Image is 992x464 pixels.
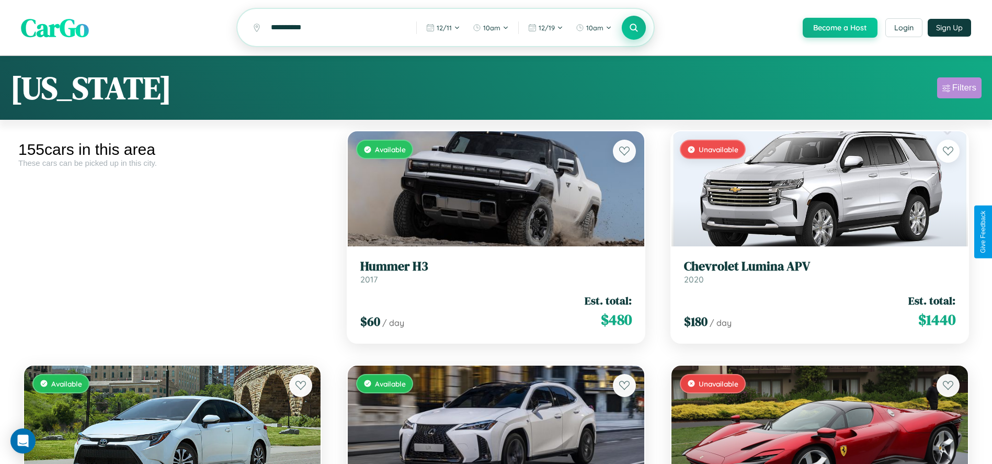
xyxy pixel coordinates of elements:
[375,379,406,388] span: Available
[928,19,971,37] button: Sign Up
[979,211,987,253] div: Give Feedback
[908,293,955,308] span: Est. total:
[918,309,955,330] span: $ 1440
[360,274,378,285] span: 2017
[699,379,738,388] span: Unavailable
[937,77,982,98] button: Filters
[803,18,877,38] button: Become a Host
[699,145,738,154] span: Unavailable
[382,318,404,328] span: / day
[437,24,452,32] span: 12 / 11
[601,309,632,330] span: $ 480
[21,10,89,45] span: CarGo
[421,19,465,36] button: 12/11
[571,19,617,36] button: 10am
[539,24,555,32] span: 12 / 19
[18,159,326,167] div: These cars can be picked up in this city.
[468,19,514,36] button: 10am
[586,24,603,32] span: 10am
[10,66,172,109] h1: [US_STATE]
[585,293,632,308] span: Est. total:
[10,428,36,454] div: Open Intercom Messenger
[684,274,704,285] span: 2020
[375,145,406,154] span: Available
[360,259,632,285] a: Hummer H32017
[483,24,500,32] span: 10am
[523,19,568,36] button: 12/19
[885,18,922,37] button: Login
[684,259,955,274] h3: Chevrolet Lumina APV
[51,379,82,388] span: Available
[360,259,632,274] h3: Hummer H3
[684,313,708,330] span: $ 180
[710,318,732,328] span: / day
[360,313,380,330] span: $ 60
[684,259,955,285] a: Chevrolet Lumina APV2020
[952,83,976,93] div: Filters
[18,141,326,159] div: 155 cars in this area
